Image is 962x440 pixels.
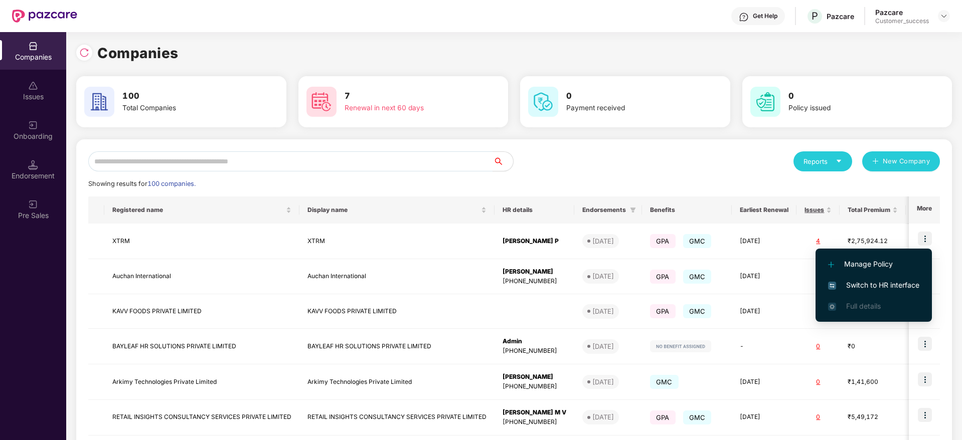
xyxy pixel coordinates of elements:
[683,234,712,248] span: GMC
[804,156,842,166] div: Reports
[918,372,932,386] img: icon
[592,412,614,422] div: [DATE]
[493,157,513,165] span: search
[836,158,842,164] span: caret-down
[848,342,898,351] div: ₹0
[104,364,299,400] td: Arkimy Technologies Private Limited
[848,237,898,246] div: ₹2,75,924.12
[875,8,929,17] div: Pazcare
[628,204,638,216] span: filter
[299,400,495,435] td: RETAIL INSIGHTS CONSULTANCY SERVICES PRIVATE LIMITED
[848,377,898,387] div: ₹1,41,600
[840,196,906,224] th: Total Premium
[493,151,514,171] button: search
[650,270,676,284] span: GPA
[299,224,495,259] td: XTRM
[918,408,932,422] img: icon
[875,17,929,25] div: Customer_success
[104,329,299,364] td: BAYLEAF HR SOLUTIONS PRIVATE LIMITED
[28,199,38,209] img: svg+xml;base64,PHN2ZyB3aWR0aD0iMjAiIGhlaWdodD0iMjAiIHZpZXdCb3g9IjAgMCAyMCAyMCIgZmlsbD0ibm9uZSIgeG...
[828,280,919,291] span: Switch to HR interface
[828,259,919,270] span: Manage Policy
[805,307,832,316] div: 0
[28,120,38,130] img: svg+xml;base64,PHN2ZyB3aWR0aD0iMjAiIGhlaWdodD0iMjAiIHZpZXdCb3g9IjAgMCAyMCAyMCIgZmlsbD0ibm9uZSIgeG...
[650,375,679,389] span: GMC
[345,90,471,103] h3: 7
[104,196,299,224] th: Registered name
[828,282,836,290] img: svg+xml;base64,PHN2ZyB4bWxucz0iaHR0cDovL3d3dy53My5vcmcvMjAwMC9zdmciIHdpZHRoPSIxNiIgaGVpZ2h0PSIxNi...
[28,81,38,91] img: svg+xml;base64,PHN2ZyBpZD0iSXNzdWVzX2Rpc2FibGVkIiB4bWxucz0iaHR0cDovL3d3dy53My5vcmcvMjAwMC9zdmciIH...
[345,103,471,114] div: Renewal in next 60 days
[299,259,495,295] td: Auchan International
[503,382,566,391] div: [PHONE_NUMBER]
[306,87,337,117] img: svg+xml;base64,PHN2ZyB4bWxucz0iaHR0cDovL3d3dy53My5vcmcvMjAwMC9zdmciIHdpZHRoPSI2MCIgaGVpZ2h0PSI2MC...
[104,259,299,295] td: Auchan International
[848,206,890,214] span: Total Premium
[872,158,879,166] span: plus
[104,400,299,435] td: RETAIL INSIGHTS CONSULTANCY SERVICES PRIVATE LIMITED
[918,337,932,351] img: icon
[79,48,89,58] img: svg+xml;base64,PHN2ZyBpZD0iUmVsb2FkLTMyeDMyIiB4bWxucz0iaHR0cDovL3d3dy53My5vcmcvMjAwMC9zdmciIHdpZH...
[592,377,614,387] div: [DATE]
[750,87,780,117] img: svg+xml;base64,PHN2ZyB4bWxucz0iaHR0cDovL3d3dy53My5vcmcvMjAwMC9zdmciIHdpZHRoPSI2MCIgaGVpZ2h0PSI2MC...
[739,12,749,22] img: svg+xml;base64,PHN2ZyBpZD0iSGVscC0zMngzMiIgeG1sbnM9Imh0dHA6Ly93d3cudzMub3JnLzIwMDAvc3ZnIiB3aWR0aD...
[503,372,566,382] div: [PERSON_NAME]
[683,410,712,424] span: GMC
[827,12,854,21] div: Pazcare
[805,206,824,214] span: Issues
[104,224,299,259] td: XTRM
[805,272,832,281] div: 0
[299,294,495,329] td: KAVV FOODS PRIVATE LIMITED
[732,294,796,329] td: [DATE]
[12,10,77,23] img: New Pazcare Logo
[732,259,796,295] td: [DATE]
[788,103,915,114] div: Policy issued
[592,341,614,351] div: [DATE]
[650,234,676,248] span: GPA
[732,400,796,435] td: [DATE]
[592,236,614,246] div: [DATE]
[805,237,832,246] div: 4
[582,206,626,214] span: Endorsements
[650,304,676,318] span: GPA
[147,180,196,187] span: 100 companies.
[97,42,179,64] h1: Companies
[503,277,566,286] div: [PHONE_NUMBER]
[122,90,249,103] h3: 100
[104,294,299,329] td: KAVV FOODS PRIVATE LIMITED
[528,87,558,117] img: svg+xml;base64,PHN2ZyB4bWxucz0iaHR0cDovL3d3dy53My5vcmcvMjAwMC9zdmciIHdpZHRoPSI2MCIgaGVpZ2h0PSI2MC...
[642,196,732,224] th: Benefits
[630,207,636,213] span: filter
[788,90,915,103] h3: 0
[592,306,614,316] div: [DATE]
[805,342,832,351] div: 0
[307,206,479,214] span: Display name
[846,302,881,310] span: Full details
[28,160,38,170] img: svg+xml;base64,PHN2ZyB3aWR0aD0iMTQuNSIgaGVpZ2h0PSIxNC41IiB2aWV3Qm94PSIwIDAgMTYgMTYiIGZpbGw9Im5vbm...
[732,196,796,224] th: Earliest Renewal
[503,337,566,346] div: Admin
[848,412,898,422] div: ₹5,49,172
[805,377,832,387] div: 0
[909,196,940,224] th: More
[732,329,796,364] td: -
[566,103,693,114] div: Payment received
[732,224,796,259] td: [DATE]
[940,12,948,20] img: svg+xml;base64,PHN2ZyBpZD0iRHJvcGRvd24tMzJ4MzIiIHhtbG5zPSJodHRwOi8vd3d3LnczLm9yZy8yMDAwL3N2ZyIgd2...
[299,329,495,364] td: BAYLEAF HR SOLUTIONS PRIVATE LIMITED
[805,412,832,422] div: 0
[883,156,930,166] span: New Company
[796,196,840,224] th: Issues
[84,87,114,117] img: svg+xml;base64,PHN2ZyB4bWxucz0iaHR0cDovL3d3dy53My5vcmcvMjAwMC9zdmciIHdpZHRoPSI2MCIgaGVpZ2h0PSI2MC...
[28,41,38,51] img: svg+xml;base64,PHN2ZyBpZD0iQ29tcGFuaWVzIiB4bWxucz0iaHR0cDovL3d3dy53My5vcmcvMjAwMC9zdmciIHdpZHRoPS...
[862,151,940,171] button: plusNew Company
[503,267,566,277] div: [PERSON_NAME]
[828,262,834,268] img: svg+xml;base64,PHN2ZyB4bWxucz0iaHR0cDovL3d3dy53My5vcmcvMjAwMC9zdmciIHdpZHRoPSIxMi4yMDEiIGhlaWdodD...
[650,410,676,424] span: GPA
[503,346,566,356] div: [PHONE_NUMBER]
[299,196,495,224] th: Display name
[592,271,614,281] div: [DATE]
[828,303,836,311] img: svg+xml;base64,PHN2ZyB4bWxucz0iaHR0cDovL3d3dy53My5vcmcvMjAwMC9zdmciIHdpZHRoPSIxNi4zNjMiIGhlaWdodD...
[918,232,932,246] img: icon
[732,364,796,400] td: [DATE]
